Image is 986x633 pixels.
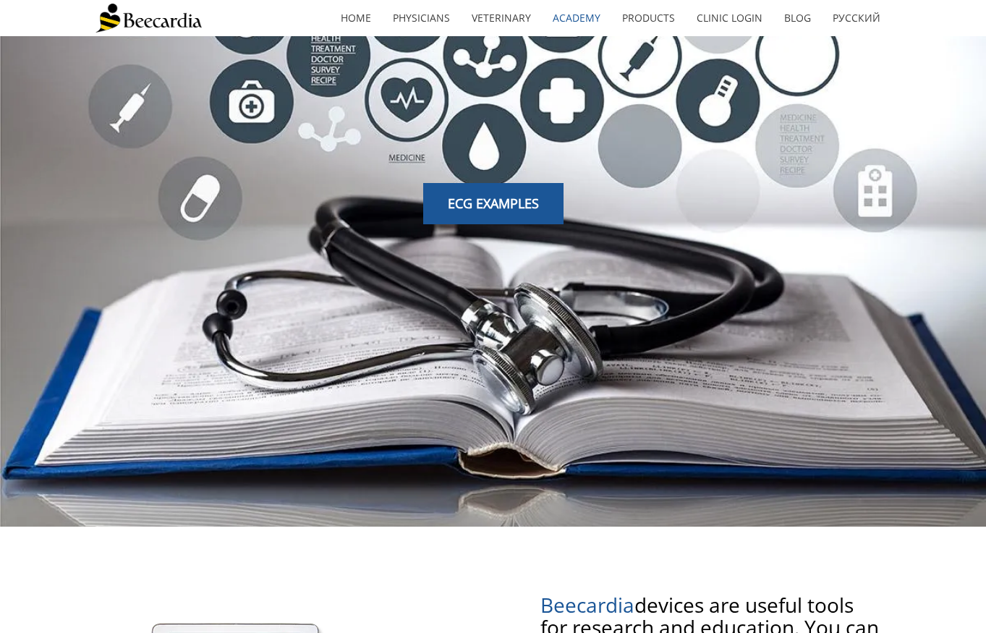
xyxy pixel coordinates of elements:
a: Veterinary [461,1,542,35]
a: Products [611,1,686,35]
a: home [330,1,382,35]
a: Blog [773,1,822,35]
span: ECG EXAMPLES [448,195,539,212]
a: Clinic Login [686,1,773,35]
a: ECG EXAMPLES [423,183,564,225]
a: Academy [542,1,611,35]
a: Physicians [382,1,461,35]
span: Beecardia [540,591,634,619]
img: Beecardia [95,4,202,33]
a: Русский [822,1,891,35]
